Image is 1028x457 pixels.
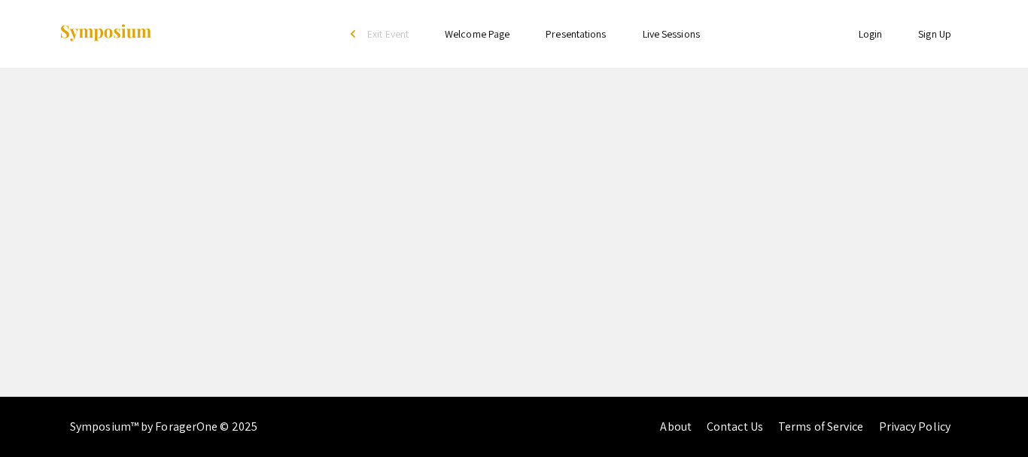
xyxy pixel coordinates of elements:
img: Symposium by ForagerOne [59,23,153,44]
a: Sign Up [918,27,951,41]
a: Presentations [546,27,606,41]
div: arrow_back_ios [351,29,360,38]
a: Live Sessions [643,27,700,41]
div: Symposium™ by ForagerOne © 2025 [70,397,257,457]
a: Terms of Service [778,419,864,434]
span: Exit Event [367,27,409,41]
a: Contact Us [707,419,763,434]
a: About [660,419,692,434]
a: Privacy Policy [879,419,950,434]
a: Welcome Page [445,27,509,41]
a: Login [859,27,883,41]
